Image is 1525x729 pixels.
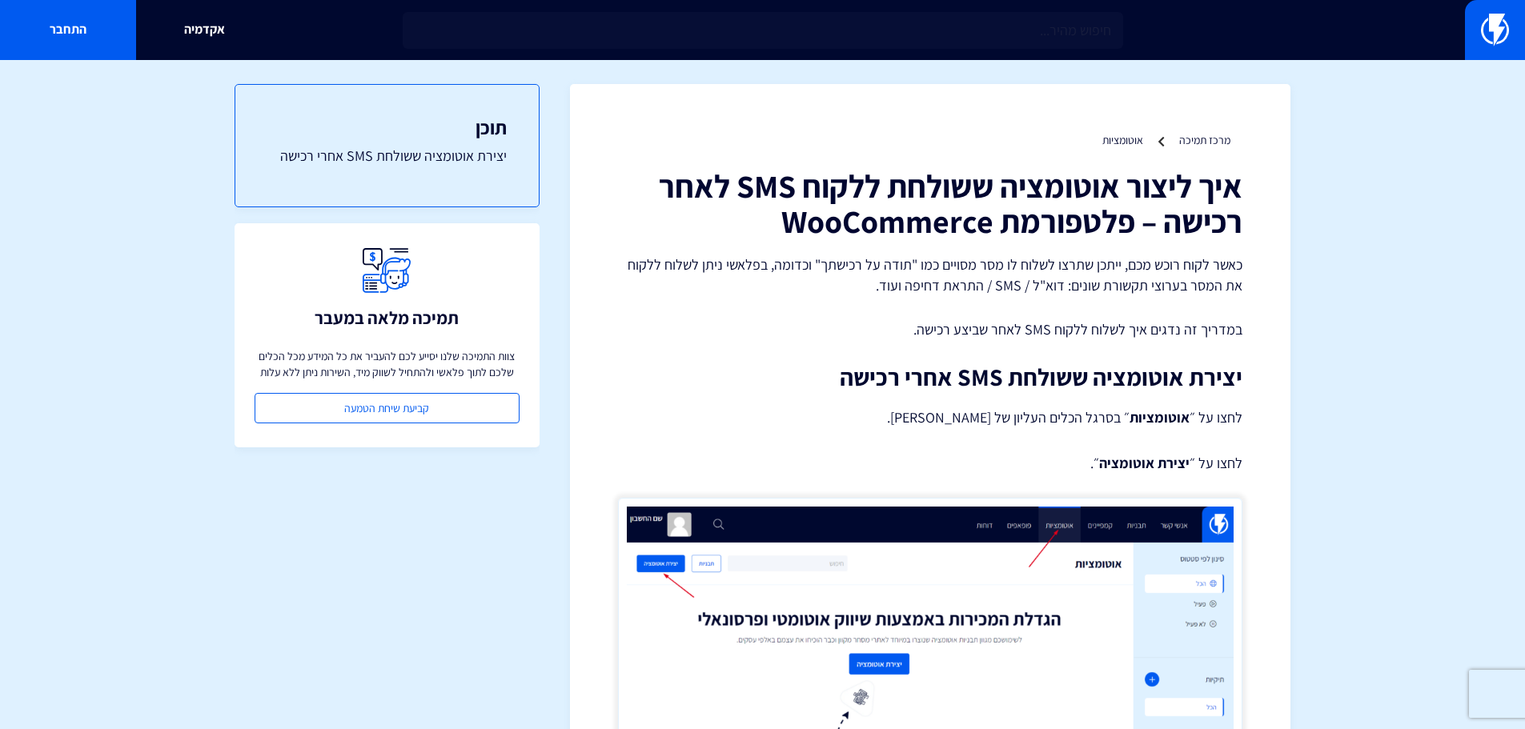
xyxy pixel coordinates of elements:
a: קביעת שיחת הטמעה [255,393,520,423]
p: צוות התמיכה שלנו יסייע לכם להעביר את כל המידע מכל הכלים שלכם לתוך פלאשי ולהתחיל לשווק מיד, השירות... [255,348,520,380]
strong: יצירת אוטומציה [1099,454,1190,472]
p: במדריך זה נדגים איך לשלוח ללקוח SMS לאחר שביצע רכישה. [618,319,1242,340]
p: כאשר לקוח רוכש מכם, ייתכן שתרצו לשלוח לו מסר מסויים כמו "תודה על רכישתך" וכדומה, בפלאשי ניתן לשלו... [618,254,1242,295]
a: אוטומציות [1102,133,1143,147]
h3: תוכן [267,117,507,138]
h1: איך ליצור אוטומציה ששולחת ללקוח SMS לאחר רכישה – פלטפורמת WooCommerce [618,168,1242,238]
p: לחצו על ״ ״ בסרגל הכלים העליון של [PERSON_NAME]. [618,407,1242,429]
strong: אוטומציות [1130,408,1190,427]
p: לחצו על ״ ״. [618,453,1242,474]
a: מרכז תמיכה [1179,133,1230,147]
input: חיפוש מהיר... [403,12,1123,49]
a: יצירת אוטומציה ששולחת SMS אחרי רכישה [267,146,507,166]
h3: תמיכה מלאה במעבר [315,308,459,327]
h2: יצירת אוטומציה ששולחת SMS אחרי רכישה [618,364,1242,391]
